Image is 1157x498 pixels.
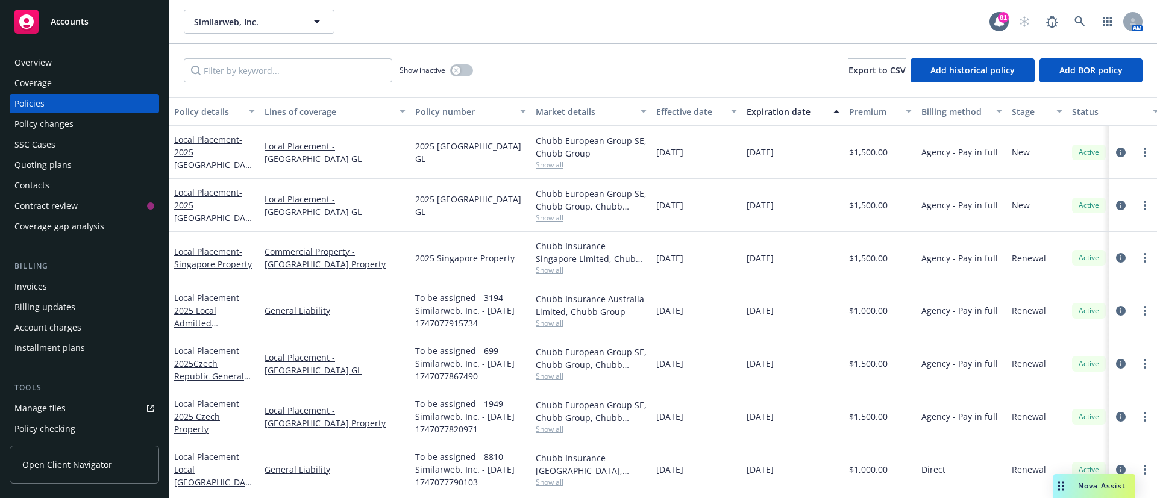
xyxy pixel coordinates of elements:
[742,97,844,126] button: Expiration date
[1114,145,1128,160] a: circleInformation
[415,140,526,165] span: 2025 [GEOGRAPHIC_DATA] GL
[1012,10,1036,34] a: Start snowing
[10,318,159,337] a: Account charges
[930,64,1015,76] span: Add historical policy
[174,105,242,118] div: Policy details
[174,246,252,270] a: Local Placement
[1114,303,1128,318] a: circleInformation
[747,252,774,264] span: [DATE]
[415,397,526,435] span: To be assigned - 1949 - Similarweb, Inc. - [DATE] 1747077820971
[536,134,647,160] div: Chubb European Group SE, Chubb Group
[844,97,917,126] button: Premium
[265,351,406,376] a: Local Placement - [GEOGRAPHIC_DATA] GL
[536,371,647,381] span: Show all
[747,304,774,317] span: [DATE]
[536,213,647,223] span: Show all
[1053,474,1068,498] div: Drag to move
[1114,409,1128,424] a: circleInformation
[14,135,55,154] div: SSC Cases
[10,196,159,216] a: Contract review
[1077,200,1101,211] span: Active
[194,16,298,28] span: Similarweb, Inc.
[415,105,513,118] div: Policy number
[14,217,104,236] div: Coverage gap analysis
[536,424,647,434] span: Show all
[265,304,406,317] a: General Liability
[1039,58,1143,82] button: Add BOR policy
[10,338,159,358] a: Installment plans
[415,344,526,382] span: To be assigned - 699 - Similarweb, Inc. - [DATE] 1747077867490
[10,176,159,195] a: Contacts
[747,357,774,370] span: [DATE]
[10,73,159,93] a: Coverage
[14,338,85,358] div: Installment plans
[921,357,998,370] span: Agency - Pay in full
[656,252,683,264] span: [DATE]
[536,105,633,118] div: Market details
[911,58,1035,82] button: Add historical policy
[174,398,242,435] a: Local Placement
[536,399,647,424] div: Chubb European Group SE, Chubb Group, Chubb Group (International)
[1040,10,1064,34] a: Report a Bug
[536,346,647,371] div: Chubb European Group SE, Chubb Group, Chubb Group (International)
[10,382,159,394] div: Tools
[536,293,647,318] div: Chubb Insurance Australia Limited, Chubb Group
[536,187,647,213] div: Chubb European Group SE, Chubb Group, Chubb Group (International)
[1138,462,1152,477] a: more
[921,105,989,118] div: Billing method
[536,318,647,328] span: Show all
[921,410,998,423] span: Agency - Pay in full
[10,217,159,236] a: Coverage gap analysis
[536,452,647,477] div: Chubb Insurance [GEOGRAPHIC_DATA], Chubb Group
[1138,145,1152,160] a: more
[415,291,526,329] span: To be assigned - 3194 - Similarweb, Inc. - [DATE] 1747077915734
[1012,463,1046,476] span: Renewal
[1077,411,1101,422] span: Active
[849,304,888,317] span: $1,000.00
[10,5,159,39] a: Accounts
[1096,10,1120,34] a: Switch app
[849,463,888,476] span: $1,000.00
[14,196,78,216] div: Contract review
[265,404,406,429] a: Local Placement - [GEOGRAPHIC_DATA] Property
[260,97,410,126] button: Lines of coverage
[747,105,826,118] div: Expiration date
[747,410,774,423] span: [DATE]
[1077,252,1101,263] span: Active
[10,94,159,113] a: Policies
[265,140,406,165] a: Local Placement - [GEOGRAPHIC_DATA] GL
[51,17,89,26] span: Accounts
[14,176,49,195] div: Contacts
[174,292,250,354] span: - 2025 Local Admitted [GEOGRAPHIC_DATA] GL
[265,463,406,476] a: General Liability
[10,114,159,134] a: Policy changes
[921,463,945,476] span: Direct
[265,105,392,118] div: Lines of coverage
[1012,252,1046,264] span: Renewal
[14,114,74,134] div: Policy changes
[415,193,526,218] span: 2025 [GEOGRAPHIC_DATA] GL
[10,297,159,317] a: Billing updates
[265,245,406,270] a: Commercial Property - [GEOGRAPHIC_DATA] Property
[184,58,392,82] input: Filter by keyword...
[656,410,683,423] span: [DATE]
[10,53,159,72] a: Overview
[536,265,647,275] span: Show all
[747,463,774,476] span: [DATE]
[14,73,52,93] div: Coverage
[921,146,998,158] span: Agency - Pay in full
[536,240,647,265] div: Chubb Insurance Singapore Limited, Chubb Group, Pacific Prime Insurance Brokers Limited ([GEOGRAP...
[14,155,72,175] div: Quoting plans
[1138,251,1152,265] a: more
[1072,105,1146,118] div: Status
[656,105,724,118] div: Effective date
[10,260,159,272] div: Billing
[410,97,531,126] button: Policy number
[1007,97,1067,126] button: Stage
[10,155,159,175] a: Quoting plans
[10,399,159,418] a: Manage files
[536,477,647,487] span: Show all
[174,134,250,183] a: Local Placement
[10,419,159,438] a: Policy checking
[849,410,888,423] span: $1,500.00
